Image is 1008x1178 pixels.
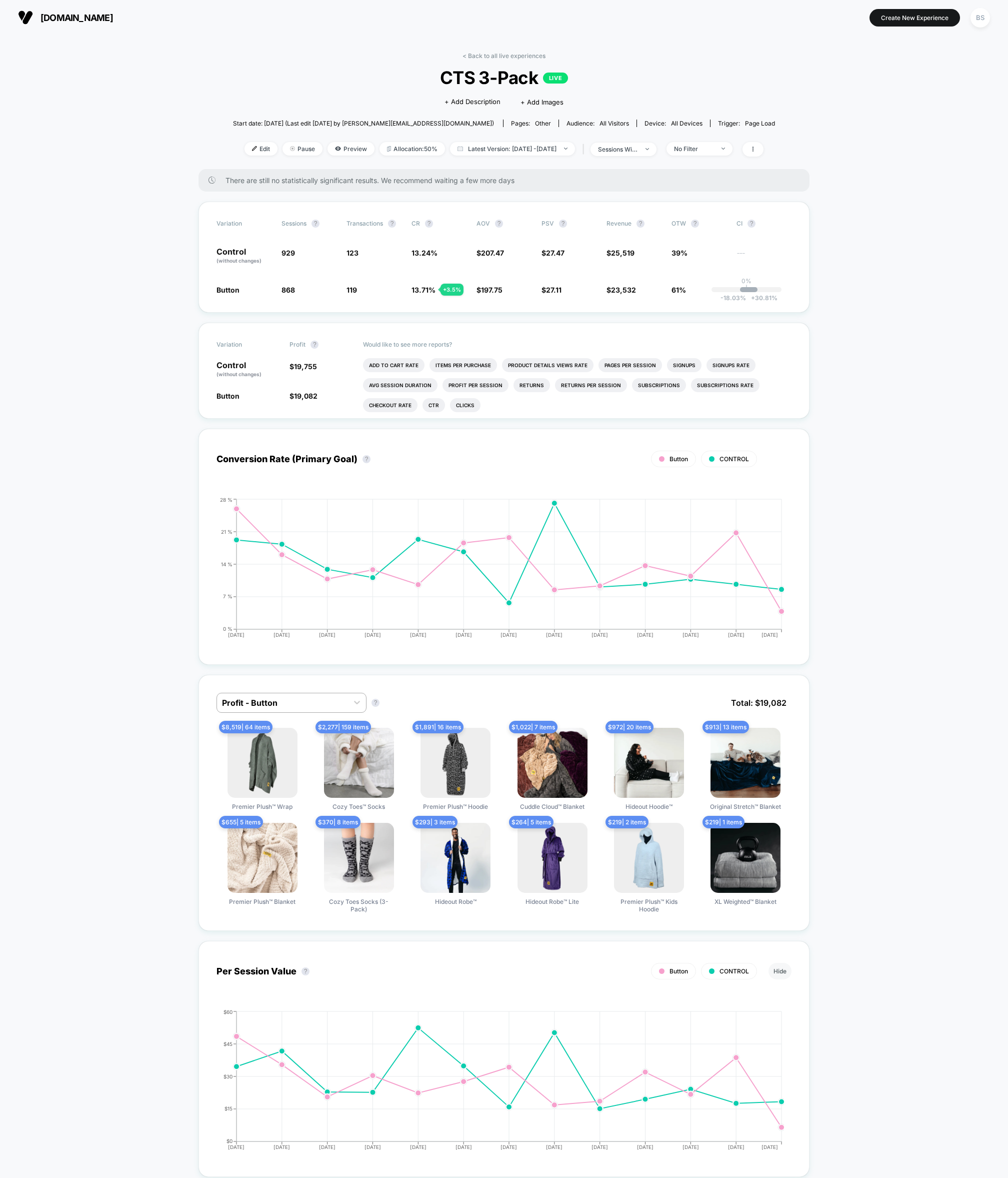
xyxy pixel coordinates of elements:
span: Pause [282,142,322,156]
span: OTW [671,220,726,228]
div: Pages: [511,120,551,127]
tspan: [DATE] [546,1144,562,1150]
span: Button [216,286,239,294]
span: $ 1,022 | 7 items [509,721,557,733]
span: 30.81 % [746,294,777,302]
span: $ [606,249,634,257]
span: 25,519 [611,249,634,257]
li: Checkout Rate [363,398,417,412]
li: Returns [513,378,550,392]
li: Subscriptions Rate [691,378,759,392]
button: ? [388,220,396,228]
button: ? [495,220,503,228]
tspan: [DATE] [455,1144,472,1150]
tspan: [DATE] [501,632,517,638]
span: $ [476,249,504,257]
tspan: $0 [226,1138,232,1144]
span: CI [736,220,791,228]
span: $ 219 | 2 items [605,816,648,828]
span: $ 1,891 | 16 items [412,721,463,733]
span: all devices [671,120,702,127]
img: Cozy Toes™ Socks [324,728,394,798]
img: Visually logo [18,10,33,25]
span: Original Stretch™ Blanket [710,803,781,810]
span: --- [736,250,791,265]
button: ? [311,220,319,228]
span: 27.47 [546,249,564,257]
tspan: $15 [224,1105,232,1111]
li: Product Details Views Rate [502,358,593,372]
span: $ [541,249,564,257]
span: [DOMAIN_NAME] [40,13,113,23]
tspan: [DATE] [682,1144,699,1150]
span: Variation [216,341,271,349]
span: Preview [327,142,374,156]
button: ? [362,455,370,463]
span: Page Load [745,120,775,127]
span: Button [216,392,239,400]
span: Premier Plush™ Hoodie [423,803,488,810]
span: 23,532 [611,286,636,294]
li: Avg Session Duration [363,378,437,392]
p: LIVE [543,73,568,84]
span: Latest Version: [DATE] - [DATE] [450,142,575,156]
button: ? [310,341,318,349]
img: Premier Plush™ Kids Hoodie [614,823,684,893]
span: CTS 3-Pack [260,67,747,88]
tspan: [DATE] [319,632,335,638]
span: Button [669,455,688,463]
span: Profit [289,341,305,348]
tspan: $60 [223,1008,232,1014]
span: PSV [541,220,554,227]
span: + [751,294,755,302]
tspan: [DATE] [228,632,244,638]
span: $ 293 | 3 items [412,816,457,828]
img: Hideout Robe™ [420,823,490,893]
p: | [745,285,747,292]
img: Hideout Robe™ Lite [517,823,587,893]
button: Create New Experience [869,9,960,27]
li: Pages Per Session [598,358,662,372]
tspan: [DATE] [228,1144,244,1150]
img: end [721,148,725,150]
tspan: [DATE] [273,1144,290,1150]
div: No Filter [674,145,714,153]
img: end [290,146,295,151]
div: + 3.5 % [440,284,463,296]
span: $ 8,519 | 64 items [219,721,272,733]
tspan: 21 % [221,528,232,534]
span: 19,755 [294,362,317,371]
div: BS [970,8,990,28]
p: Would like to see more reports? [363,341,792,348]
span: $ 264 | 5 items [509,816,553,828]
span: Variation [216,220,271,228]
tspan: [DATE] [319,1144,335,1150]
span: 27.11 [546,286,561,294]
tspan: 7 % [223,593,232,599]
span: 13.24 % [411,249,437,257]
span: 13.71 % [411,286,435,294]
span: $ 370 | 8 items [315,816,360,828]
img: Cuddle Cloud™ Blanket [517,728,587,798]
img: rebalance [387,146,391,152]
img: calendar [457,146,463,151]
tspan: [DATE] [728,632,744,638]
span: 868 [281,286,295,294]
tspan: 0 % [223,626,232,632]
span: 123 [346,249,358,257]
span: $ [606,286,636,294]
img: Premier Plush™ Wrap [227,728,297,798]
span: Device: [636,120,710,127]
img: end [564,148,567,150]
span: $ [289,362,317,371]
img: end [645,148,649,150]
span: 39% [671,249,687,257]
span: Edit [244,142,277,156]
span: Cozy Toes Socks (3-Pack) [321,898,396,913]
span: Hideout Hoodie™ [625,803,672,810]
li: Add To Cart Rate [363,358,424,372]
tspan: [DATE] [455,632,472,638]
span: Total: $ 19,082 [726,693,791,713]
li: Ctr [422,398,445,412]
tspan: [DATE] [761,632,778,638]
